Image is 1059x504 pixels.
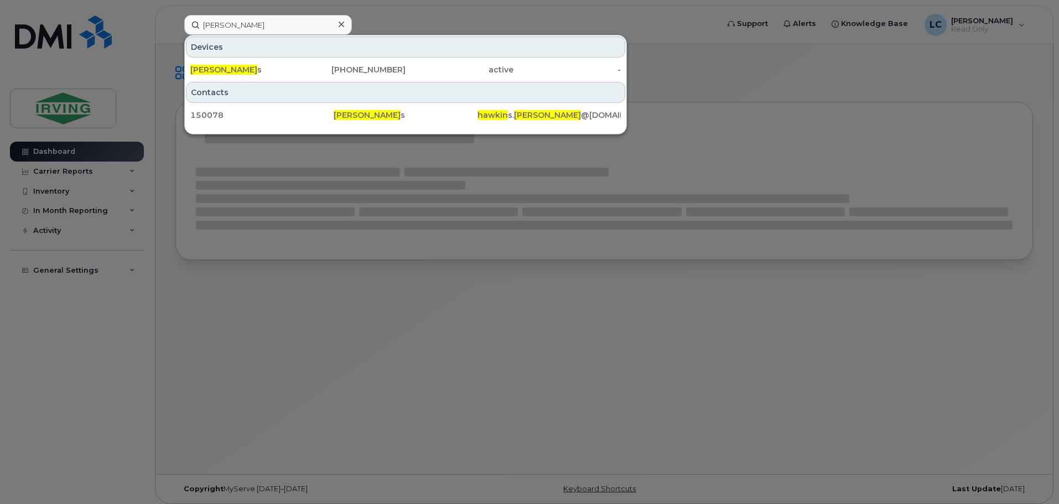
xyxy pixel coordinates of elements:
[298,64,406,75] div: [PHONE_NUMBER]
[334,110,401,120] span: [PERSON_NAME]
[186,60,625,80] a: [PERSON_NAME]s[PHONE_NUMBER]active-
[514,110,581,120] span: [PERSON_NAME]
[190,65,257,75] span: [PERSON_NAME]
[513,64,621,75] div: -
[186,82,625,103] div: Contacts
[186,37,625,58] div: Devices
[190,110,334,121] div: 150078
[334,110,477,121] div: s
[406,64,513,75] div: active
[477,110,621,121] div: s. @[DOMAIN_NAME]
[190,64,298,75] div: s
[477,110,508,120] span: hawkin
[186,105,625,125] a: 150078[PERSON_NAME]shawkins.[PERSON_NAME]@[DOMAIN_NAME]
